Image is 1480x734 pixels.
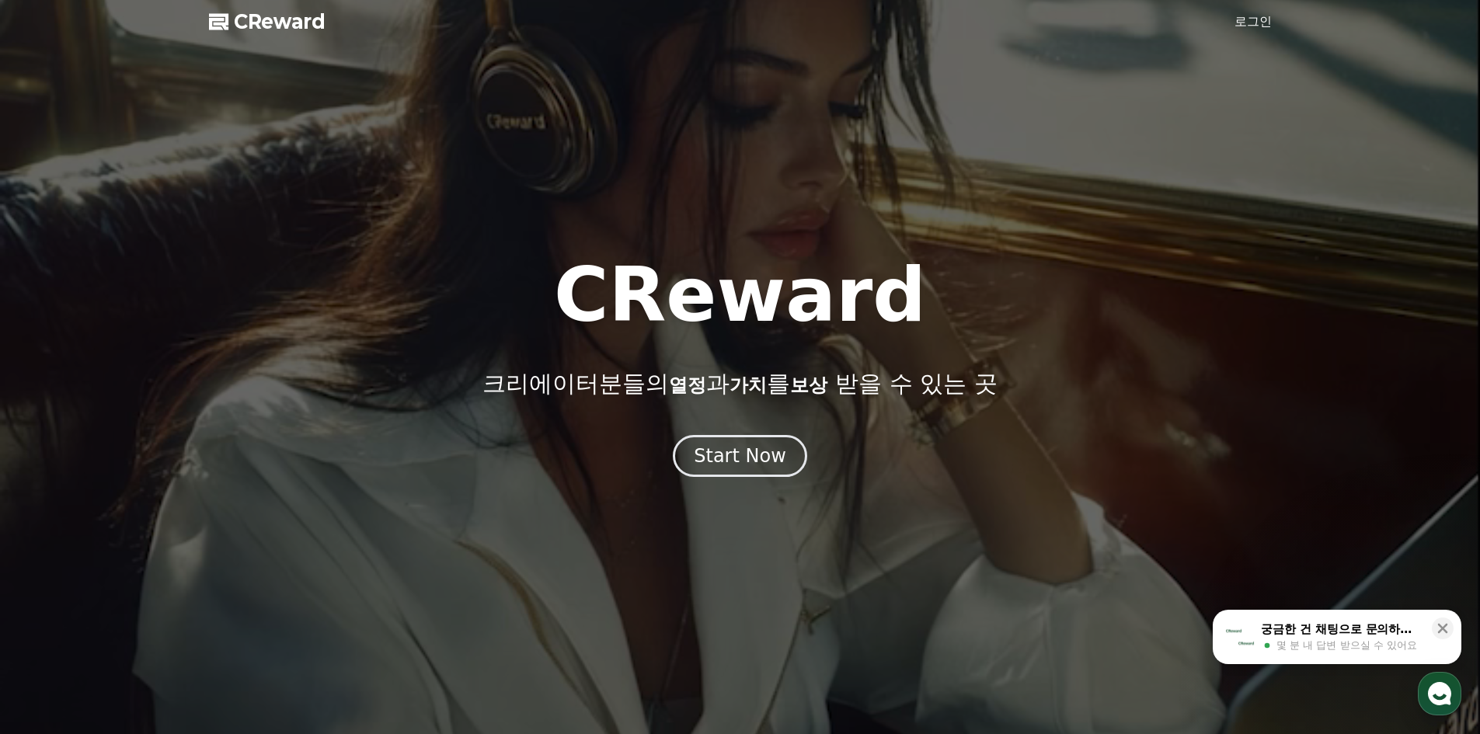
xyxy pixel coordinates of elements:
[669,374,706,396] span: 열정
[694,444,786,468] div: Start Now
[790,374,827,396] span: 보상
[554,258,926,332] h1: CReward
[673,450,807,465] a: Start Now
[1234,12,1272,31] a: 로그인
[209,9,326,34] a: CReward
[234,9,326,34] span: CReward
[482,370,997,398] p: 크리에이터분들의 과 를 받을 수 있는 곳
[673,435,807,477] button: Start Now
[730,374,767,396] span: 가치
